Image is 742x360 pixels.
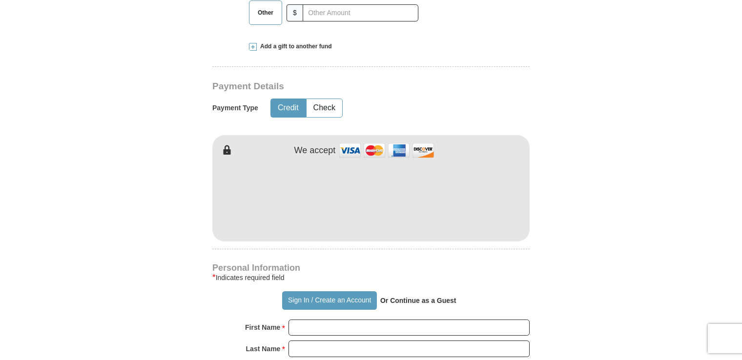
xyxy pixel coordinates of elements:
span: Other [253,5,278,20]
img: credit cards accepted [338,140,435,161]
h3: Payment Details [212,81,461,92]
div: Indicates required field [212,272,530,283]
h5: Payment Type [212,104,258,112]
h4: We accept [294,145,336,156]
span: $ [287,4,303,21]
span: Add a gift to another fund [257,42,332,51]
h4: Personal Information [212,264,530,272]
input: Other Amount [303,4,418,21]
button: Credit [271,99,306,117]
button: Check [307,99,342,117]
strong: Or Continue as a Guest [380,297,456,304]
strong: Last Name [246,342,281,356]
button: Sign In / Create an Account [282,291,376,310]
strong: First Name [245,320,280,334]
